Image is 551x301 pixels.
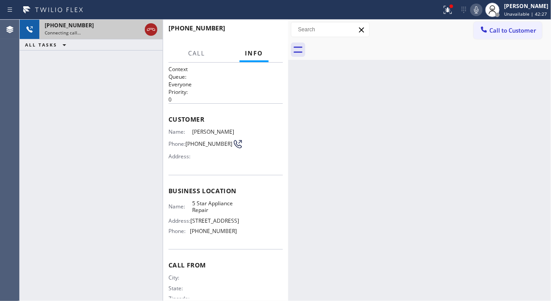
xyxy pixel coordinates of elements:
[188,49,205,57] span: Call
[470,4,483,16] button: Mute
[291,22,369,37] input: Search
[185,140,232,147] span: [PHONE_NUMBER]
[168,261,283,269] span: Call From
[183,45,210,62] button: Call
[145,23,157,36] button: Hang up
[168,96,283,103] p: 0
[45,21,94,29] span: [PHONE_NUMBER]
[240,45,269,62] button: Info
[504,2,548,10] div: [PERSON_NAME]
[168,24,225,32] span: [PHONE_NUMBER]
[168,73,283,81] h2: Queue:
[168,228,190,234] span: Phone:
[25,42,57,48] span: ALL TASKS
[190,228,237,234] span: [PHONE_NUMBER]
[45,30,81,36] span: Connecting call…
[168,65,283,73] h1: Context
[192,200,237,214] span: 5 Star Appliance Repair
[192,128,237,135] span: [PERSON_NAME]
[168,187,283,195] span: Business location
[168,81,283,88] p: Everyone
[190,217,239,224] span: [STREET_ADDRESS]
[168,153,192,160] span: Address:
[168,203,192,210] span: Name:
[168,285,192,292] span: State:
[168,115,283,123] span: Customer
[489,26,536,34] span: Call to Customer
[168,88,283,96] h2: Priority:
[20,39,75,50] button: ALL TASKS
[168,274,192,281] span: City:
[168,140,185,147] span: Phone:
[245,49,263,57] span: Info
[474,22,542,39] button: Call to Customer
[168,128,192,135] span: Name:
[504,11,547,17] span: Unavailable | 42:27
[168,217,190,224] span: Address:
